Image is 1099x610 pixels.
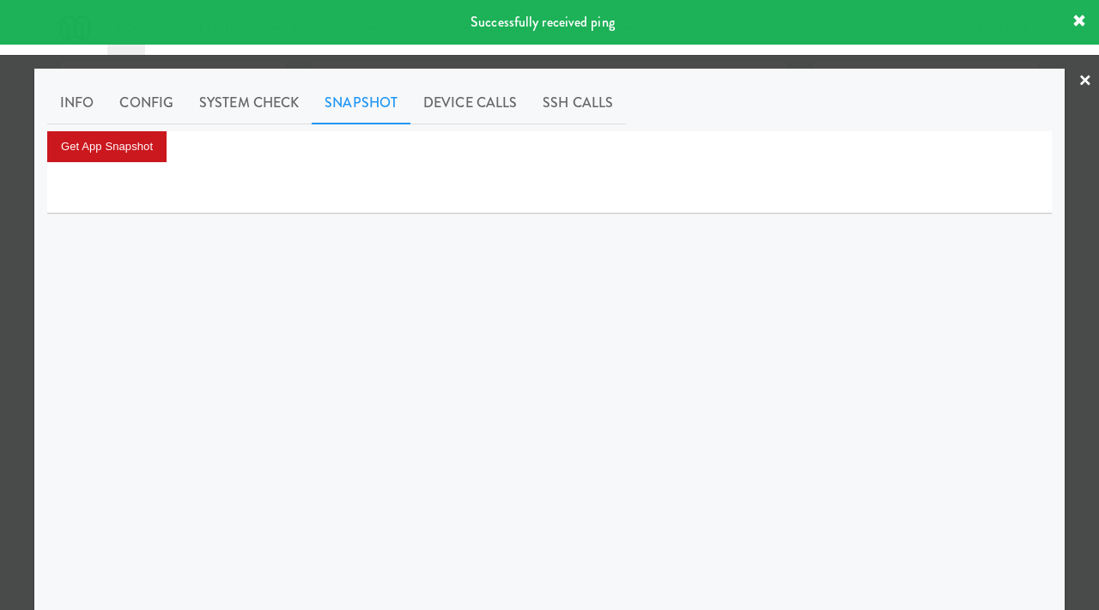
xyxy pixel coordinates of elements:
a: Info [47,82,106,124]
button: Get App Snapshot [47,131,167,162]
a: System Check [186,82,312,124]
a: Config [106,82,186,124]
a: Snapshot [312,82,410,124]
a: Device Calls [410,82,530,124]
a: × [1078,55,1092,108]
span: Successfully received ping [471,12,615,32]
a: SSH Calls [530,82,626,124]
